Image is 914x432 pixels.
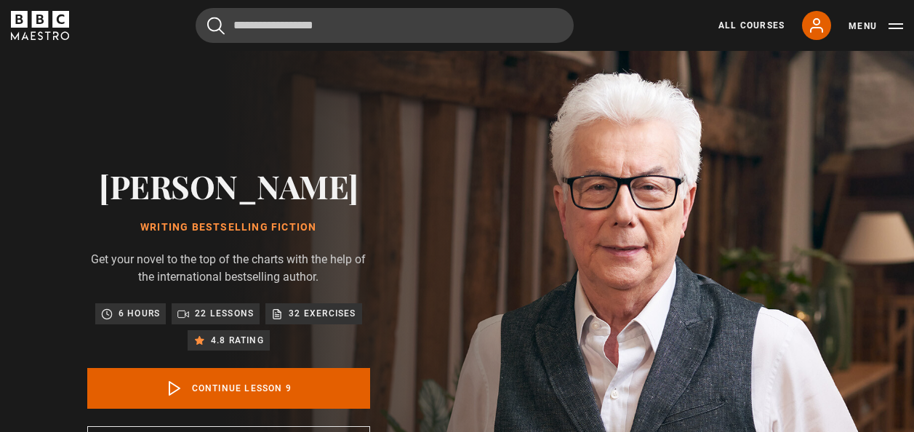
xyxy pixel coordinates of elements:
[87,167,370,204] h2: [PERSON_NAME]
[87,368,370,409] a: Continue lesson 9
[87,222,370,233] h1: Writing Bestselling Fiction
[11,11,69,40] svg: BBC Maestro
[196,8,574,43] input: Search
[195,306,254,321] p: 22 lessons
[87,251,370,286] p: Get your novel to the top of the charts with the help of the international bestselling author.
[289,306,356,321] p: 32 exercises
[718,19,785,32] a: All Courses
[119,306,160,321] p: 6 hours
[211,333,264,348] p: 4.8 rating
[207,17,225,35] button: Submit the search query
[849,19,903,33] button: Toggle navigation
